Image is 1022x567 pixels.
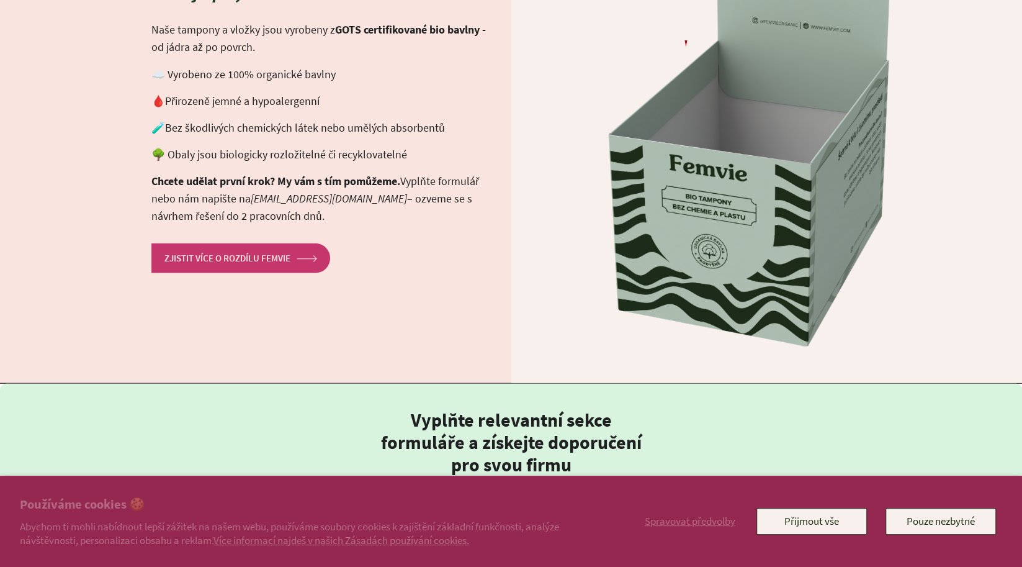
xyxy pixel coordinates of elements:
em: [EMAIL_ADDRESS][DOMAIN_NAME] [251,191,407,206]
p: 🌳 Obaly jsou biologicky rozložitelné či recyklovatelné [151,146,493,163]
p: ☁️ Vyrobeno ze 100% organické bavlny [151,66,493,83]
p: Abychom ti mohli nabídnout lepší zážitek na našem webu, používáme soubory cookies k zajištění zák... [20,520,593,547]
strong: 🧪 [151,120,165,135]
strong: Chcete udělat první krok? My vám s tím pomůžeme. [151,174,400,188]
button: Přijmout vše [756,508,867,534]
p: Naše tampony a vložky jsou vyrobeny z od jádra až po povrch. [151,21,493,56]
strong: 🩸 [151,94,165,108]
h2: Vyplňte relevantní sekce formuláře a získejte doporučení pro svou firmu [372,409,651,476]
p: Přirozeně jemné a hypoalergenní [151,93,493,110]
p: Vyplňte formulář nebo nám napište na – ozveme se s návrhem řešení do 2 pracovních dnů. [151,173,493,225]
h2: Používáme cookies 🍪 [20,496,593,514]
button: Pouze nezbytné [885,508,996,534]
a: ZJISTIT VÍCE O ROZDÍLU FEMVIE [151,243,330,273]
strong: GOTS certifikované bio bavlny - [335,22,486,37]
a: Více informací najdeš v našich Zásadách používání cookies. [213,533,469,547]
button: Spravovat předvolby [642,508,738,534]
p: Bez škodlivých chemických látek nebo umělých absorbentů [151,119,493,137]
span: Spravovat předvolby [645,514,735,528]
